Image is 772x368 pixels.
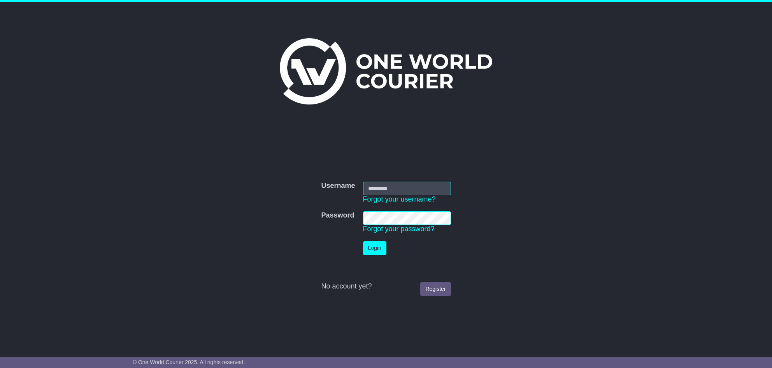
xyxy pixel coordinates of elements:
span: © One World Courier 2025. All rights reserved. [133,359,245,365]
img: One World [280,38,492,104]
div: No account yet? [321,282,451,291]
button: Login [363,241,386,255]
a: Forgot your password? [363,225,435,233]
label: Password [321,211,354,220]
a: Register [420,282,451,296]
a: Forgot your username? [363,195,436,203]
label: Username [321,182,355,190]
